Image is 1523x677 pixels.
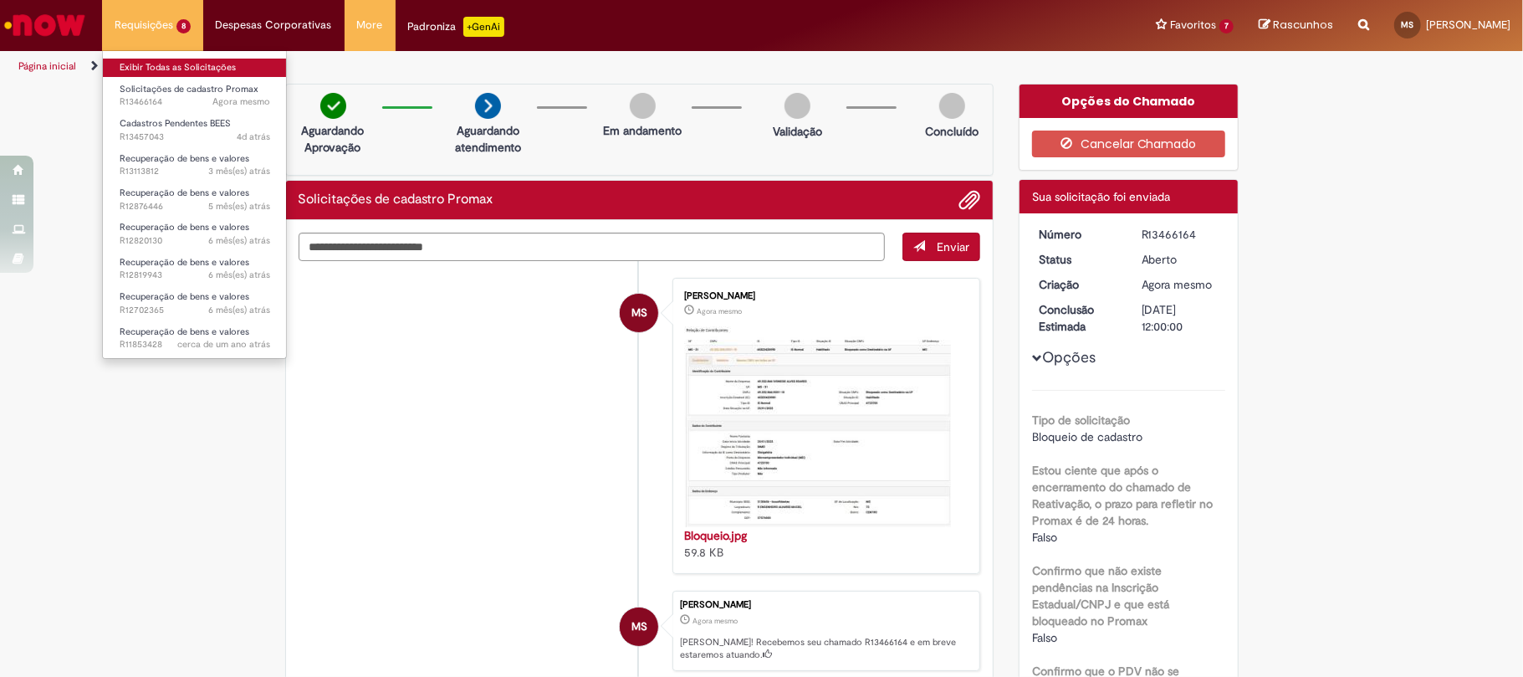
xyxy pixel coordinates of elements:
a: Aberto R13457043 : Cadastros Pendentes BEES [103,115,287,146]
p: Concluído [925,123,979,140]
span: MS [1402,19,1414,30]
time: 01/04/2025 12:50:38 [208,200,270,213]
a: Aberto R12876446 : Recuperação de bens e valores [103,184,287,215]
span: Agora mesmo [1142,277,1213,292]
dt: Status [1026,251,1129,268]
a: Aberto R13113812 : Recuperação de bens e valores [103,150,287,181]
span: Recuperação de bens e valores [120,256,249,269]
span: R12819943 [120,269,270,282]
time: 01/09/2025 07:55:26 [693,616,738,626]
p: Aguardando atendimento [447,122,529,156]
img: img-circle-grey.png [784,93,810,119]
div: [PERSON_NAME] [680,600,971,610]
span: R12702365 [120,304,270,317]
button: Enviar [902,233,980,261]
p: Validação [773,123,822,140]
span: R13113812 [120,165,270,178]
img: img-circle-grey.png [939,93,965,119]
button: Cancelar Chamado [1032,131,1225,157]
time: 30/05/2025 13:14:38 [208,165,270,177]
span: Agora mesmo [697,306,742,316]
span: Bloqueio de cadastro [1032,429,1142,444]
span: R11853428 [120,338,270,351]
span: Sua solicitação foi enviada [1032,189,1170,204]
div: [DATE] 12:00:00 [1142,301,1219,335]
time: 17/03/2025 11:57:43 [208,269,270,281]
div: Padroniza [408,17,504,37]
span: 7 [1219,19,1234,33]
a: Aberto R12702365 : Recuperação de bens e valores [103,288,287,319]
h2: Solicitações de cadastro Promax Histórico de tíquete [299,192,493,208]
div: Mila Teodoro dos Santos [620,294,658,332]
b: Tipo de solicitação [1032,413,1130,428]
span: Agora mesmo [212,95,270,108]
div: Opções do Chamado [1020,85,1238,118]
time: 01/09/2025 07:55:26 [1142,277,1213,292]
p: Em andamento [603,122,682,139]
b: Estou ciente que após o encerramento do chamado de Reativação, o prazo para refletir no Promax é ... [1032,463,1213,528]
span: MS [631,607,647,647]
div: 01/09/2025 07:55:26 [1142,276,1219,293]
textarea: Digite sua mensagem aqui... [299,233,886,262]
dt: Conclusão Estimada [1026,301,1129,335]
button: Adicionar anexos [958,189,980,211]
span: 4d atrás [237,131,270,143]
b: Confirmo que não existe pendências na Inscrição Estadual/CNPJ e que está bloqueado no Promax [1032,563,1169,628]
span: cerca de um ano atrás [177,338,270,351]
p: [PERSON_NAME]! Recebemos seu chamado R13466164 e em breve estaremos atuando. [680,636,971,662]
span: Recuperação de bens e valores [120,187,249,199]
li: Mila Teodoro dos Santos [299,591,981,671]
dt: Número [1026,226,1129,243]
div: Aberto [1142,251,1219,268]
a: Rascunhos [1259,18,1333,33]
div: Mila Teodoro dos Santos [620,608,658,646]
ul: Requisições [102,50,287,359]
div: [PERSON_NAME] [684,291,963,301]
time: 01/09/2025 07:55:22 [697,306,742,316]
span: R12876446 [120,200,270,213]
span: R12820130 [120,234,270,248]
span: Falso [1032,530,1057,545]
p: Aguardando Aprovação [293,122,374,156]
img: check-circle-green.png [320,93,346,119]
img: ServiceNow [2,8,88,42]
span: R13466164 [120,95,270,109]
span: Agora mesmo [693,616,738,626]
span: MS [631,293,647,333]
span: Enviar [937,239,969,254]
span: R13457043 [120,131,270,144]
p: +GenAi [463,17,504,37]
span: 6 mês(es) atrás [208,269,270,281]
span: 5 mês(es) atrás [208,200,270,213]
span: Recuperação de bens e valores [120,221,249,233]
div: R13466164 [1142,226,1219,243]
span: 8 [176,19,191,33]
time: 28/08/2025 11:14:24 [237,131,270,143]
a: Aberto R13466164 : Solicitações de cadastro Promax [103,80,287,111]
a: Aberto R12819943 : Recuperação de bens e valores [103,254,287,285]
a: Página inicial [18,59,76,73]
span: 3 mês(es) atrás [208,165,270,177]
time: 17/03/2025 12:29:02 [208,234,270,247]
span: More [357,17,383,33]
span: Recuperação de bens e valores [120,290,249,303]
span: 6 mês(es) atrás [208,234,270,247]
time: 01/09/2025 07:55:29 [212,95,270,108]
span: Falso [1032,630,1057,645]
span: Recuperação de bens e valores [120,152,249,165]
img: arrow-next.png [475,93,501,119]
span: Solicitações de cadastro Promax [120,83,258,95]
span: [PERSON_NAME] [1426,18,1510,32]
span: Despesas Corporativas [216,17,332,33]
ul: Trilhas de página [13,51,1003,82]
a: Exibir Todas as Solicitações [103,59,287,77]
a: Bloqueio.jpg [684,528,747,543]
span: 6 mês(es) atrás [208,304,270,316]
span: Requisições [115,17,173,33]
span: Recuperação de bens e valores [120,326,249,338]
span: Cadastros Pendentes BEES [120,117,231,130]
span: Favoritos [1170,17,1216,33]
div: 59.8 KB [684,527,963,561]
img: img-circle-grey.png [630,93,656,119]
